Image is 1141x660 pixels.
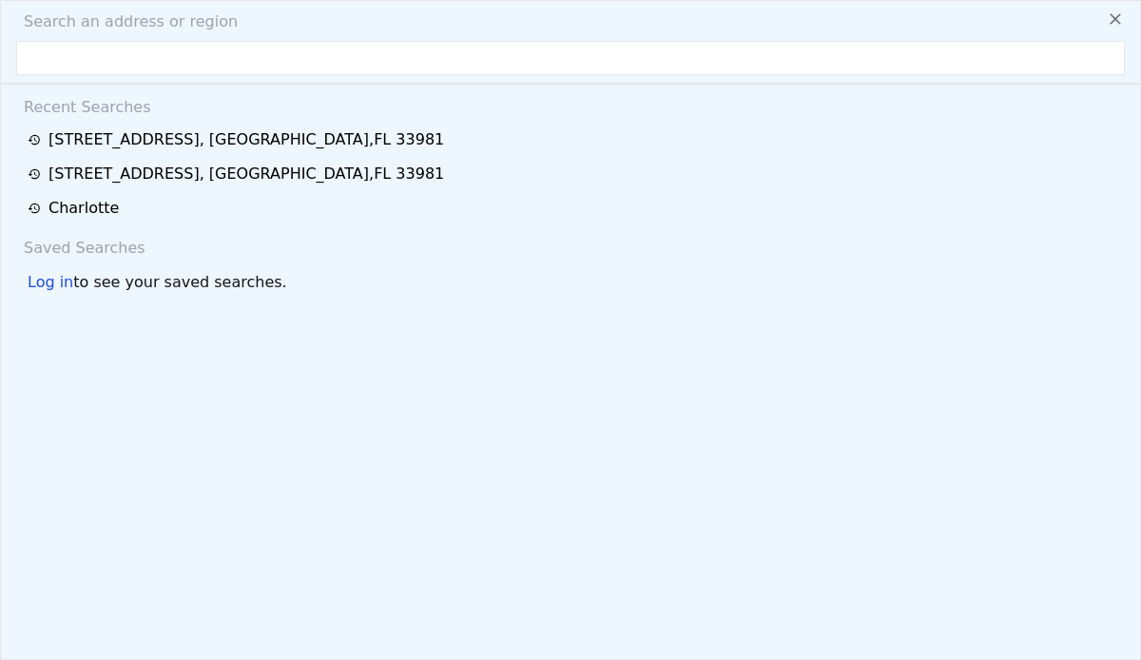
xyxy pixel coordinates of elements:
[28,128,1119,151] a: [STREET_ADDRESS], [GEOGRAPHIC_DATA],FL 33981
[48,128,444,151] div: [STREET_ADDRESS] , [GEOGRAPHIC_DATA] , FL 33981
[73,271,286,294] span: to see your saved searches.
[28,197,1119,220] a: Charlotte
[16,85,1125,123] div: Recent Searches
[9,10,238,33] span: Search an address or region
[16,225,1125,263] div: Saved Searches
[28,163,1119,185] a: [STREET_ADDRESS], [GEOGRAPHIC_DATA],FL 33981
[48,163,444,185] div: [STREET_ADDRESS] , [GEOGRAPHIC_DATA] , FL 33981
[28,271,73,294] div: Log in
